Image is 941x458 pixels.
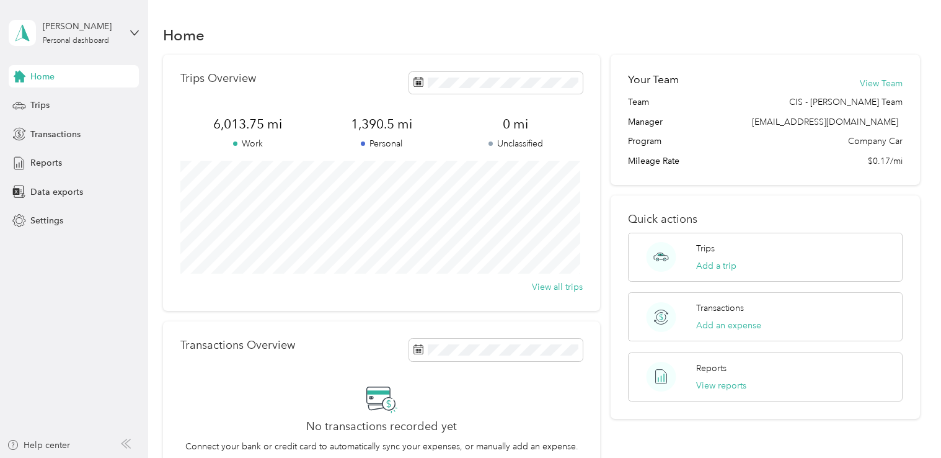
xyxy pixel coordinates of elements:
p: Trips [696,242,715,255]
p: Quick actions [628,213,902,226]
p: Reports [696,362,727,375]
p: Work [180,137,314,150]
p: Connect your bank or credit card to automatically sync your expenses, or manually add an expense. [185,440,578,453]
span: Team [628,96,649,109]
button: View reports [696,379,746,392]
span: Trips [30,99,50,112]
div: Personal dashboard [43,37,109,45]
span: CIS - [PERSON_NAME] Team [789,96,903,109]
button: Help center [7,439,70,452]
iframe: Everlance-gr Chat Button Frame [872,388,941,458]
span: $0.17/mi [868,155,903,168]
p: Personal [315,137,449,150]
p: Trips Overview [180,72,256,85]
span: Transactions [30,128,81,141]
button: View Team [860,77,903,90]
span: Company Car [848,135,903,148]
span: 0 mi [449,115,583,133]
span: Mileage Rate [628,155,679,168]
span: 6,013.75 mi [180,115,314,133]
span: Reports [30,156,62,169]
h2: No transactions recorded yet [306,420,457,433]
h1: Home [163,29,205,42]
button: Add a trip [696,259,736,272]
span: 1,390.5 mi [315,115,449,133]
p: Transactions Overview [180,339,295,352]
span: Settings [30,214,63,227]
h2: Your Team [628,72,679,88]
p: Transactions [696,302,744,315]
span: Program [628,135,661,148]
span: Manager [628,115,663,128]
span: [EMAIL_ADDRESS][DOMAIN_NAME] [752,117,898,127]
div: [PERSON_NAME] [43,20,120,33]
button: Add an expense [696,319,761,332]
span: Home [30,70,55,83]
p: Unclassified [449,137,583,150]
span: Data exports [30,186,83,199]
button: View all trips [532,281,583,294]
